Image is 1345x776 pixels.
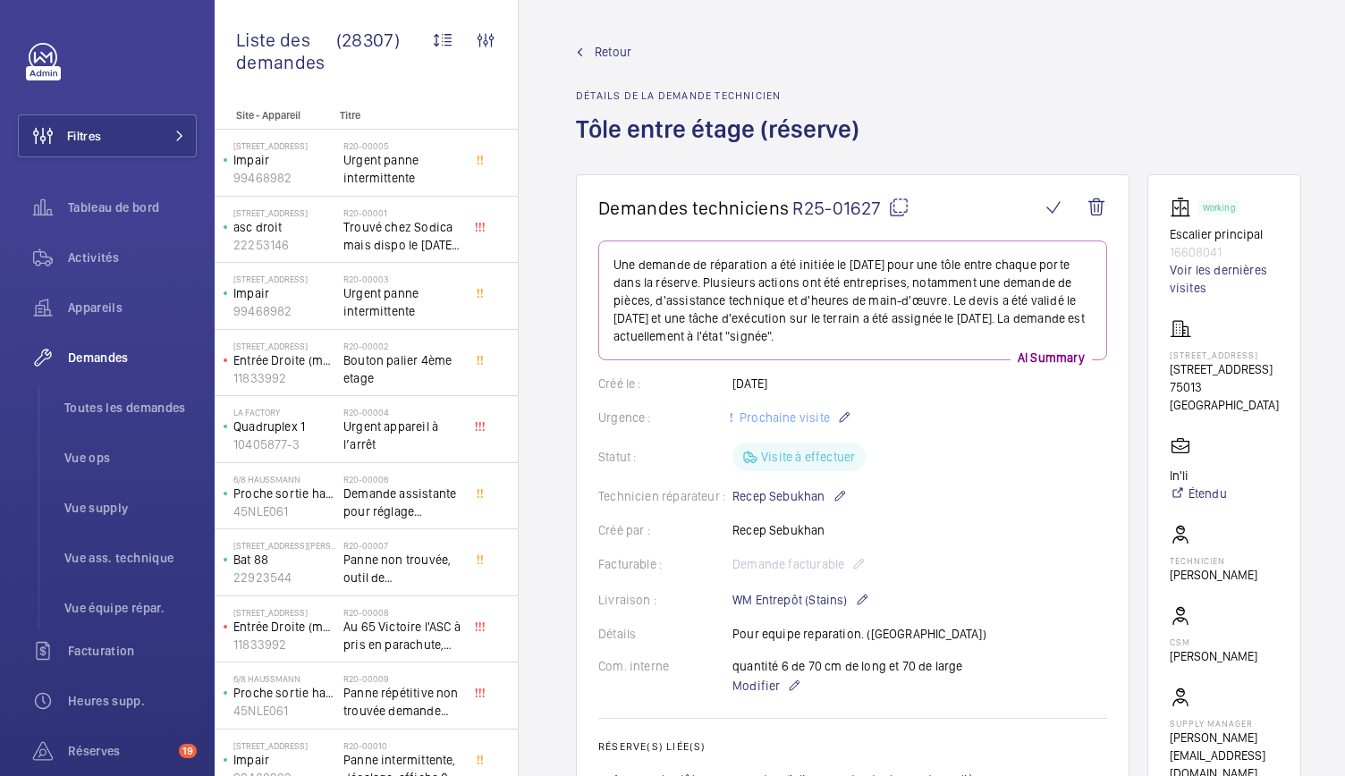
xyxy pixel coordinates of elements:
[732,677,780,695] span: Modifier
[343,284,461,320] span: Urgent panne intermittente
[343,140,461,151] h2: R20-00005
[233,169,336,187] p: 99468982
[792,197,909,219] span: R25-01627
[1170,225,1279,243] p: Escalier principal
[233,207,336,218] p: [STREET_ADDRESS]
[233,302,336,320] p: 99468982
[233,618,336,636] p: Entrée Droite (monte-charge)
[343,607,461,618] h2: R20-00008
[343,151,461,187] span: Urgent panne intermittente
[233,636,336,654] p: 11833992
[233,218,336,236] p: asc droit
[233,351,336,369] p: Entrée Droite (monte-charge)
[233,740,336,751] p: [STREET_ADDRESS]
[732,589,869,611] p: WM Entrepôt (Stains)
[343,274,461,284] h2: R20-00003
[64,549,197,567] span: Vue ass. technique
[1170,566,1257,584] p: [PERSON_NAME]
[1170,485,1227,502] a: Étendu
[1011,349,1092,367] p: AI Summary
[1170,647,1257,665] p: [PERSON_NAME]
[1170,350,1279,360] p: [STREET_ADDRESS]
[598,197,789,219] span: Demandes techniciens
[233,569,336,586] p: 22923544
[68,742,172,760] span: Réserves
[233,274,336,284] p: [STREET_ADDRESS]
[343,351,461,387] span: Bouton palier 4ème etage
[1170,197,1198,218] img: elevator.svg
[576,113,870,174] h1: Tôle entre étage (réserve)
[233,151,336,169] p: Impair
[233,369,336,387] p: 11833992
[233,341,336,351] p: [STREET_ADDRESS]
[233,435,336,453] p: 10405877-3
[595,43,631,61] span: Retour
[68,299,197,316] span: Appareils
[68,692,197,710] span: Heures supp.
[18,114,197,157] button: Filtres
[576,89,870,102] h2: Détails de la demande technicien
[1170,378,1279,414] p: 75013 [GEOGRAPHIC_DATA]
[343,684,461,720] span: Panne répétitive non trouvée demande assistance expert technique
[1170,261,1279,297] a: Voir les dernières visites
[343,673,461,684] h2: R20-00009
[343,540,461,551] h2: R20-00007
[179,744,197,758] span: 19
[343,218,461,254] span: Trouvé chez Sodica mais dispo le [DATE] [URL][DOMAIN_NAME]
[64,599,197,617] span: Vue équipe répar.
[340,109,458,122] p: Titre
[68,349,197,367] span: Demandes
[1170,360,1279,378] p: [STREET_ADDRESS]
[343,551,461,586] span: Panne non trouvée, outil de déverouillouge impératif pour le diagnostic
[343,485,461,520] span: Demande assistante pour réglage d'opérateurs porte cabine double accès
[736,410,830,425] span: Prochaine visite
[233,540,336,551] p: [STREET_ADDRESS][PERSON_NAME]
[64,399,197,417] span: Toutes les demandes
[233,607,336,618] p: [STREET_ADDRESS]
[233,236,336,254] p: 22253146
[1170,555,1257,566] p: Technicien
[1170,243,1279,261] p: 16608041
[233,684,336,702] p: Proche sortie hall Pelletier
[233,751,336,769] p: Impair
[343,418,461,453] span: Urgent appareil à l’arrêt
[1203,205,1235,211] p: Working
[236,29,336,73] span: Liste des demandes
[343,207,461,218] h2: R20-00001
[343,618,461,654] span: Au 65 Victoire l'ASC à pris en parachute, toutes les sécu coupé, il est au 3 ème, asc sans machin...
[233,485,336,502] p: Proche sortie hall Pelletier
[233,284,336,302] p: Impair
[233,418,336,435] p: Quadruplex 1
[598,740,1107,753] h2: Réserve(s) liée(s)
[68,198,197,216] span: Tableau de bord
[233,140,336,151] p: [STREET_ADDRESS]
[233,502,336,520] p: 45NLE061
[233,407,336,418] p: La Factory
[732,485,847,507] p: Recep Sebukhan
[233,673,336,684] p: 6/8 Haussmann
[343,407,461,418] h2: R20-00004
[1170,467,1227,485] p: In'li
[343,740,461,751] h2: R20-00010
[64,449,197,467] span: Vue ops
[215,109,333,122] p: Site - Appareil
[67,127,101,145] span: Filtres
[1170,637,1257,647] p: CSM
[1170,718,1279,729] p: Supply manager
[233,551,336,569] p: Bat 88
[64,499,197,517] span: Vue supply
[68,642,197,660] span: Facturation
[613,256,1092,345] p: Une demande de réparation a été initiée le [DATE] pour une tôle entre chaque porte dans la réserv...
[343,341,461,351] h2: R20-00002
[68,249,197,266] span: Activités
[233,474,336,485] p: 6/8 Haussmann
[233,702,336,720] p: 45NLE061
[343,474,461,485] h2: R20-00006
